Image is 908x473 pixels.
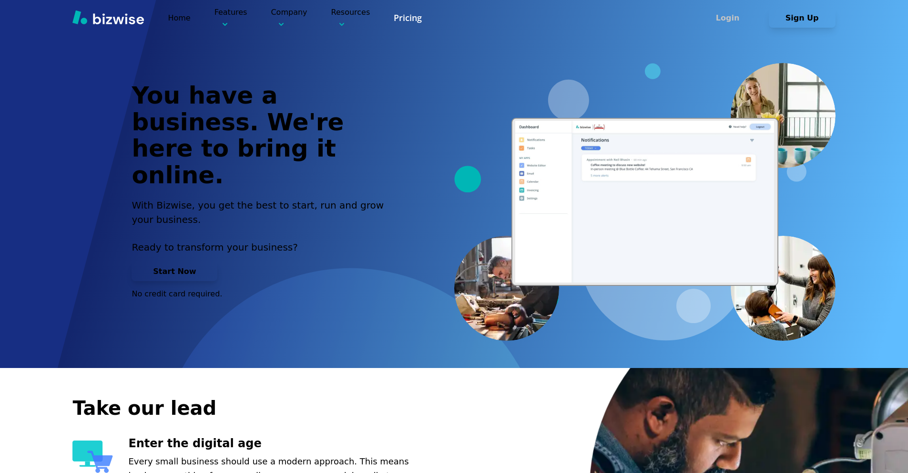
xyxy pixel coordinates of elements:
[128,436,430,452] h3: Enter the digital age
[331,7,370,29] p: Resources
[394,12,422,24] a: Pricing
[132,198,395,227] h2: With Bizwise, you get the best to start, run and grow your business.
[769,13,836,22] a: Sign Up
[271,7,307,29] p: Company
[132,240,395,254] p: Ready to transform your business?
[132,83,395,189] h1: You have a business. We're here to bring it online.
[72,395,787,421] h2: Take our lead
[769,9,836,28] button: Sign Up
[132,289,395,299] p: No credit card required.
[168,13,190,22] a: Home
[72,441,113,473] img: Enter the digital age Icon
[694,13,769,22] a: Login
[132,267,217,276] a: Start Now
[214,7,247,29] p: Features
[132,262,217,281] button: Start Now
[72,10,144,24] img: Bizwise Logo
[694,9,761,28] button: Login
